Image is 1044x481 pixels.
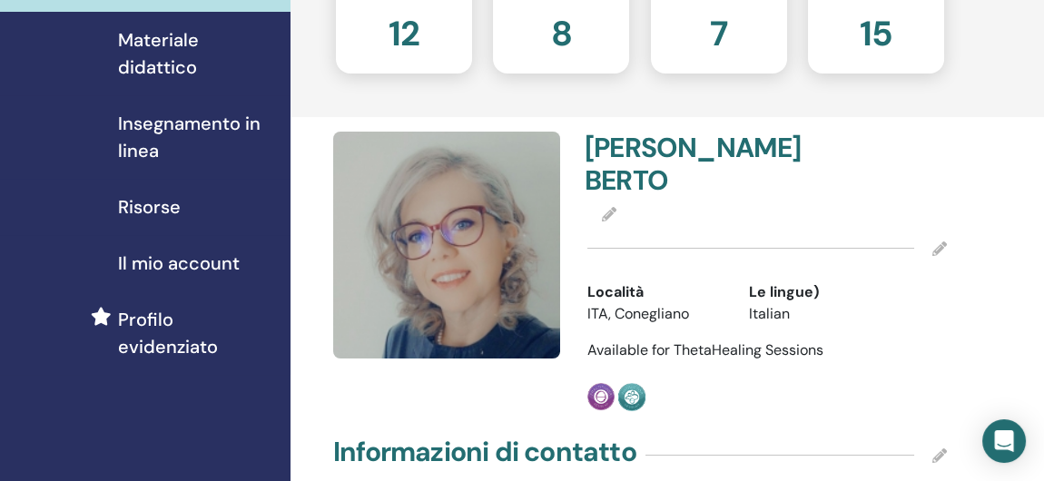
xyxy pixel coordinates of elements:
[118,250,240,277] span: Il mio account
[333,436,636,468] h4: Informazioni di contatto
[118,110,276,164] span: Insegnamento in linea
[389,5,419,55] h2: 12
[749,281,883,303] div: Le lingue)
[333,132,560,358] img: default.jpg
[587,281,644,303] span: Località
[587,303,722,325] li: ITA, Conegliano
[118,306,276,360] span: Profilo evidenziato
[587,340,823,359] span: Available for ThetaHealing Sessions
[860,5,892,55] h2: 15
[749,303,883,325] li: Italian
[585,132,756,197] h4: [PERSON_NAME] BERTO
[118,193,181,221] span: Risorse
[710,5,727,55] h2: 7
[118,26,276,81] span: Materiale didattico
[982,419,1026,463] div: Open Intercom Messenger
[551,5,572,55] h2: 8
